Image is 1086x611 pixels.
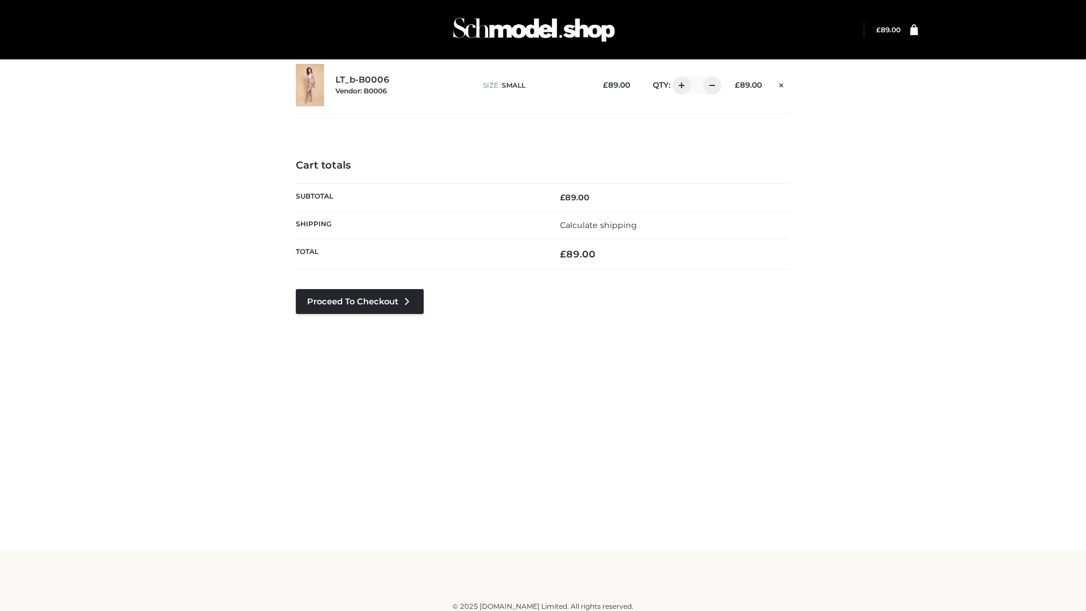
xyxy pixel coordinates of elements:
span: £ [603,80,608,89]
bdi: 89.00 [735,80,762,89]
small: Vendor: B0006 [335,87,387,95]
span: SMALL [502,81,525,89]
a: Calculate shipping [560,220,637,230]
bdi: 89.00 [560,192,589,203]
bdi: 89.00 [560,248,596,260]
span: £ [876,25,881,34]
bdi: 89.00 [603,80,630,89]
a: LT_b-B0006 [335,75,390,85]
p: size : [483,80,585,91]
div: QTY: [641,76,717,94]
bdi: 89.00 [876,25,900,34]
h4: Cart totals [296,160,790,172]
span: £ [560,248,566,260]
th: Shipping [296,211,543,239]
th: Subtotal [296,183,543,211]
span: £ [560,192,565,203]
a: Proceed to Checkout [296,289,424,314]
a: Remove this item [773,76,790,91]
img: LT_b-B0006 - SMALL [296,64,324,106]
span: £ [735,80,740,89]
img: Schmodel Admin 964 [449,7,619,52]
a: £89.00 [876,25,900,34]
th: Total [296,239,543,269]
